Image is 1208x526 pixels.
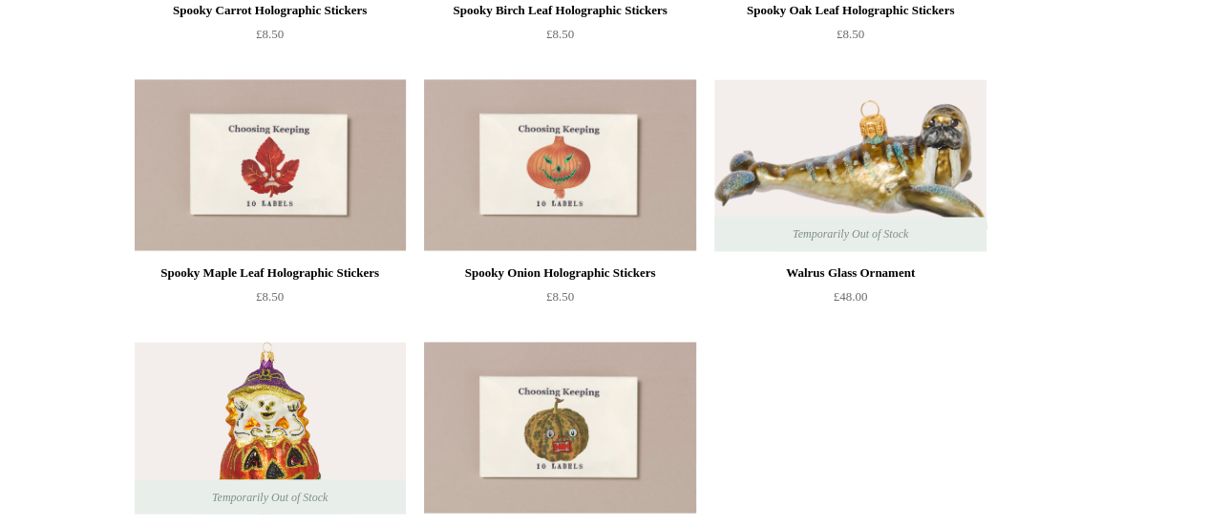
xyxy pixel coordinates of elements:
[714,79,985,251] a: Walrus Glass Ornament Walrus Glass Ornament Temporarily Out of Stock
[429,262,690,284] div: Spooky Onion Holographic Stickers
[135,342,406,514] a: Pumpkin with Skeleton Glass Ornament Pumpkin with Skeleton Glass Ornament Temporarily Out of Stock
[135,79,406,251] img: Spooky Maple Leaf Holographic Stickers
[774,217,927,251] span: Temporarily Out of Stock
[135,342,406,514] img: Pumpkin with Skeleton Glass Ornament
[256,27,284,41] span: £8.50
[714,79,985,251] img: Walrus Glass Ornament
[834,289,868,304] span: £48.00
[424,342,695,514] img: Spooky Pumpkin Holographic Stickers
[135,79,406,251] a: Spooky Maple Leaf Holographic Stickers Spooky Maple Leaf Holographic Stickers
[139,262,401,284] div: Spooky Maple Leaf Holographic Stickers
[424,342,695,514] a: Spooky Pumpkin Holographic Stickers Spooky Pumpkin Holographic Stickers
[546,27,574,41] span: £8.50
[546,289,574,304] span: £8.50
[719,262,981,284] div: Walrus Glass Ornament
[424,79,695,251] img: Spooky Onion Holographic Stickers
[837,27,864,41] span: £8.50
[424,79,695,251] a: Spooky Onion Holographic Stickers Spooky Onion Holographic Stickers
[193,479,347,514] span: Temporarily Out of Stock
[424,262,695,340] a: Spooky Onion Holographic Stickers £8.50
[256,289,284,304] span: £8.50
[135,262,406,340] a: Spooky Maple Leaf Holographic Stickers £8.50
[714,262,985,340] a: Walrus Glass Ornament £48.00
